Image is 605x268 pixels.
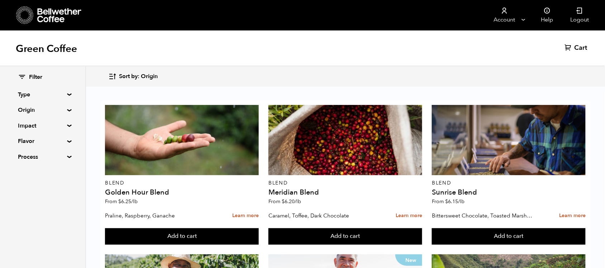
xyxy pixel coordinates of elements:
[118,198,121,205] span: $
[29,73,42,81] span: Filter
[445,198,465,205] bdi: 6.15
[432,210,537,221] p: Bittersweet Chocolate, Toasted Marshmallow, Candied Orange, Praline
[432,228,586,245] button: Add to cart
[105,198,138,205] span: From
[445,198,448,205] span: $
[559,208,586,224] a: Learn more
[108,68,158,85] button: Sort by: Origin
[268,198,301,205] span: From
[105,210,210,221] p: Praline, Raspberry, Ganache
[295,198,301,205] span: /lb
[268,210,373,221] p: Caramel, Toffee, Dark Chocolate
[282,198,301,205] bdi: 6.20
[18,137,67,145] summary: Flavor
[458,198,465,205] span: /lb
[18,90,67,99] summary: Type
[16,42,77,55] h1: Green Coffee
[432,198,465,205] span: From
[565,44,589,52] a: Cart
[105,181,259,186] p: Blend
[105,189,259,196] h4: Golden Hour Blend
[18,106,67,114] summary: Origin
[268,189,422,196] h4: Meridian Blend
[131,198,138,205] span: /lb
[432,189,586,196] h4: Sunrise Blend
[432,181,586,186] p: Blend
[105,228,259,245] button: Add to cart
[118,198,138,205] bdi: 6.25
[282,198,285,205] span: $
[18,153,67,161] summary: Process
[575,44,587,52] span: Cart
[396,208,422,224] a: Learn more
[268,181,422,186] p: Blend
[119,73,158,81] span: Sort by: Origin
[268,228,422,245] button: Add to cart
[232,208,259,224] a: Learn more
[395,254,422,266] p: New
[18,121,67,130] summary: Impact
